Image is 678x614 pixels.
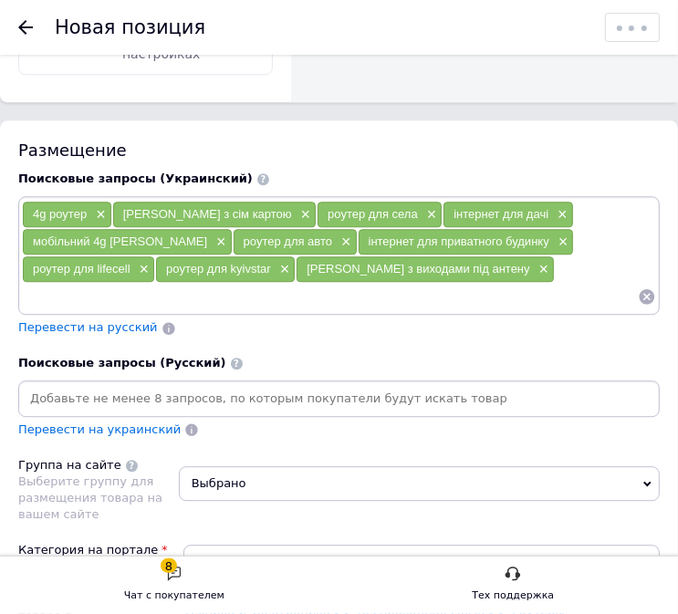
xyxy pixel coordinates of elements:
span: Поисковые запросы (Русский) [18,356,226,369]
div: Группа на сайте [18,457,121,474]
span: роутер для kyivstar [166,262,271,276]
div: Чат с покупателем [124,587,224,605]
span: × [212,234,226,250]
span: роутер для авто [244,234,332,248]
span: × [135,262,150,277]
span: × [422,207,437,223]
span: Выберите группу для размещения товара на вашем сайте [18,474,162,521]
p: USB-кабель для заряджання; [55,9,198,47]
div: Размещение [18,139,660,161]
span: × [276,262,290,277]
p: Цей роутер стане практичним вибором для тих, хто цінує стабільний зв’язок, мобільність і простоту... [18,121,235,235]
span: × [297,207,311,223]
span: Выберите категорию из списка или воспользуйтесь поиском [183,545,660,581]
span: [PERSON_NAME] з виходами під антену [307,262,529,276]
span: мобільний 4g [PERSON_NAME] [33,234,207,248]
span: × [553,207,568,223]
span: × [535,262,549,277]
li: Максимальная скорость: до 150 Мбит/с [55,224,198,262]
div: 8 [161,558,177,573]
span: Перевести на русский [18,320,158,334]
span: роутер для lifecell [33,262,130,276]
span: Способ оплаты отключен в настройках [122,9,224,60]
strong: Характеристики OLAX MT80: [18,157,186,171]
p: Этот роутер станет практичным выбором для тех, кто ценит стабильную связь, мобильность и простоту... [18,10,235,143]
span: інтернет для дачі [454,207,548,221]
h1: Новая позиция [55,16,205,38]
span: Выбрано [179,466,660,501]
li: Тип: мобильный 4G Wi-Fi роутер [55,186,198,224]
span: Поисковые запросы (Украинский) [18,172,253,185]
span: 4g роутер [33,207,87,221]
span: роутер для села [328,207,418,221]
span: × [91,207,106,223]
p: гарантійний талон. [55,90,198,109]
div: Категория на портале [18,542,158,558]
input: Добавьте не менее 8 запросов, по которым покупатели будут искать товар [22,385,656,412]
span: Перевести на украинский [18,422,181,436]
span: інтернет для приватного будинку [369,234,549,248]
div: Тех поддержка [473,587,555,605]
span: × [337,234,351,250]
p: інструкція користувача; [55,59,198,78]
div: Вернуться назад [18,20,33,35]
span: × [554,234,568,250]
span: [PERSON_NAME] з сім картою [123,207,292,221]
